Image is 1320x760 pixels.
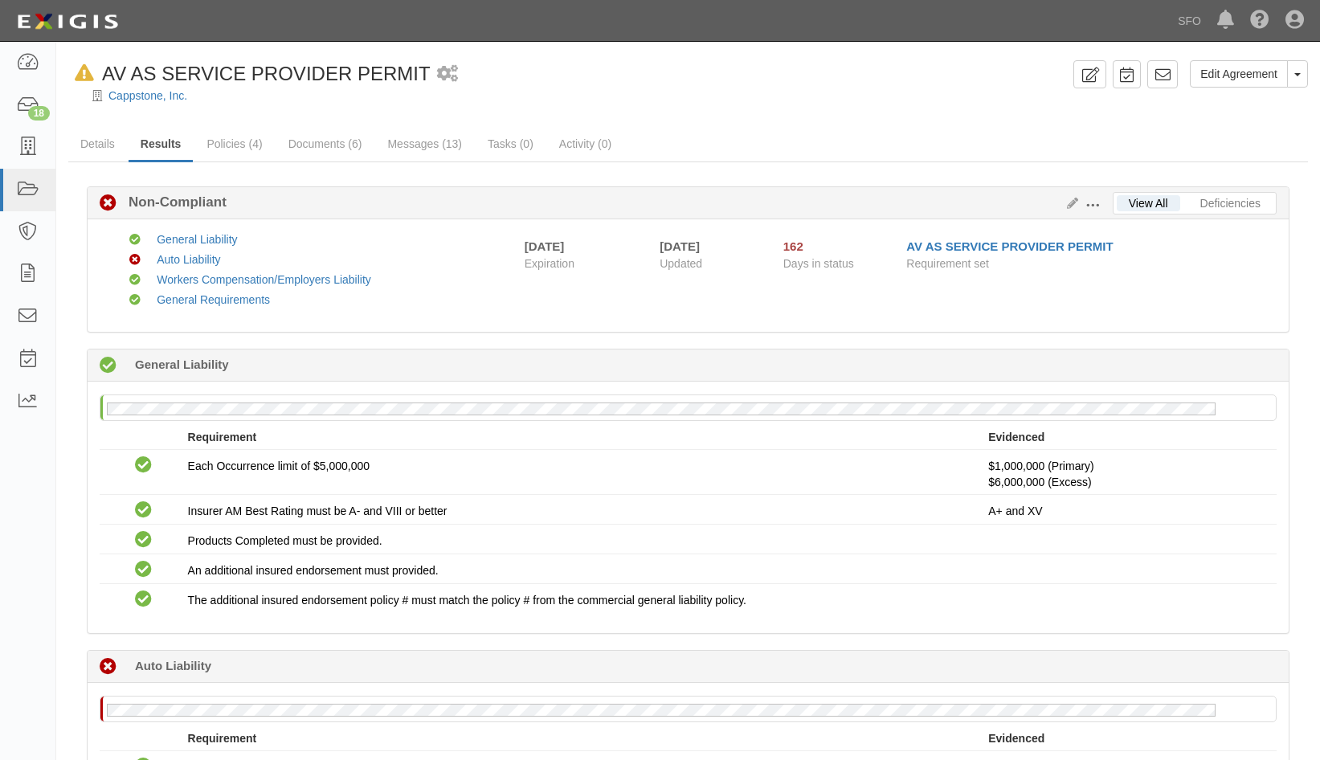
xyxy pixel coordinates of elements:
[157,253,220,266] a: Auto Liability
[188,534,382,547] span: Products Completed must be provided.
[75,65,94,82] i: In Default since 05/07/2025
[12,7,123,36] img: logo-5460c22ac91f19d4615b14bd174203de0afe785f0fc80cf4dbbc73dc1793850b.png
[375,128,474,160] a: Messages (13)
[1250,11,1269,31] i: Help Center - Complianz
[100,195,116,212] i: Non-Compliant
[188,594,746,607] span: The additional insured endorsement policy # must match the policy # from the commercial general l...
[476,128,546,160] a: Tasks (0)
[188,505,447,517] span: Insurer AM Best Rating must be A- and VIII or better
[28,106,50,121] div: 18
[988,503,1265,519] p: A+ and XV
[100,358,116,374] i: Compliant 147 days (since 04/16/2025)
[135,657,211,674] b: Auto Liability
[129,275,141,286] i: Compliant
[660,257,702,270] span: Updated
[783,257,854,270] span: Days in status
[660,238,759,255] div: [DATE]
[116,193,227,212] b: Non-Compliant
[135,502,152,519] i: Compliant
[188,732,257,745] strong: Requirement
[135,532,152,549] i: Compliant
[129,235,141,246] i: Compliant
[1060,197,1078,210] a: Edit Results
[437,66,458,83] i: 1 scheduled workflow
[276,128,374,160] a: Documents (6)
[188,460,370,472] span: Each Occurrence limit of $5,000,000
[1188,195,1273,211] a: Deficiencies
[188,564,439,577] span: An additional insured endorsement must provided.
[188,431,257,443] strong: Requirement
[157,293,270,306] a: General Requirements
[1190,60,1288,88] a: Edit Agreement
[129,128,194,162] a: Results
[100,659,116,676] i: Non-Compliant 162 days (since 04/01/2025)
[906,239,1113,253] a: AV AS SERVICE PROVIDER PERMIT
[135,457,152,474] i: Compliant
[906,257,989,270] span: Requirement set
[102,63,431,84] span: AV AS SERVICE PROVIDER PERMIT
[157,233,237,246] a: General Liability
[108,89,187,102] a: Cappstone, Inc.
[525,238,565,255] div: [DATE]
[157,273,371,286] a: Workers Compensation/Employers Liability
[1117,195,1180,211] a: View All
[68,60,431,88] div: AV AS SERVICE PROVIDER PERMIT
[988,732,1044,745] strong: Evidenced
[135,356,229,373] b: General Liability
[988,476,1091,488] span: Policy #USC02923725U Insurer: Fireman
[1170,5,1209,37] a: SFO
[525,255,648,272] span: Expiration
[129,295,141,306] i: Compliant
[988,458,1265,490] p: $1,000,000 (Primary)
[135,591,152,608] i: Compliant
[988,431,1044,443] strong: Evidenced
[783,238,895,255] div: Since 04/01/2025
[194,128,274,160] a: Policies (4)
[135,562,152,578] i: Compliant
[129,255,141,266] i: Non-Compliant
[68,128,127,160] a: Details
[547,128,623,160] a: Activity (0)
